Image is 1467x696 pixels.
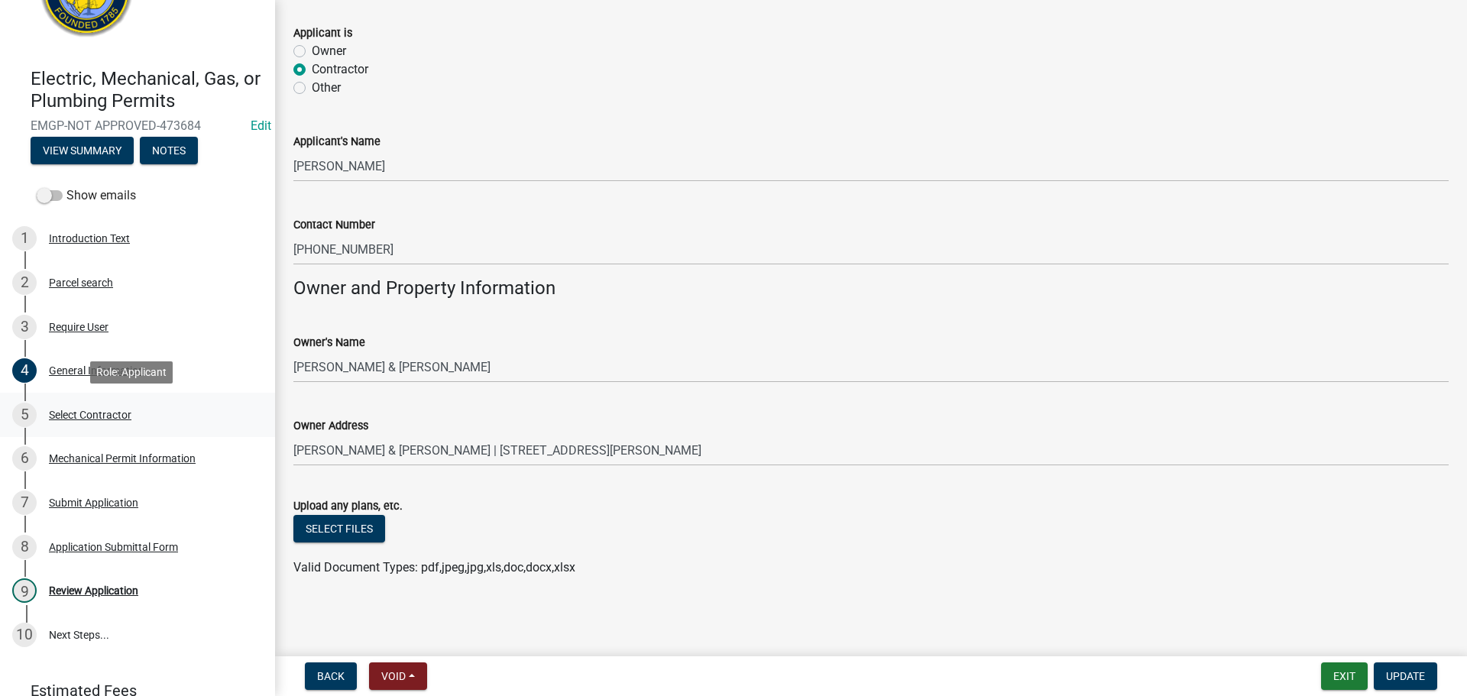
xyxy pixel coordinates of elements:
div: Mechanical Permit Information [49,453,196,464]
label: Applicant's Name [293,137,381,147]
div: Role: Applicant [90,361,173,384]
span: Void [381,670,406,682]
label: Show emails [37,186,136,205]
div: Parcel search [49,277,113,288]
span: Update [1386,670,1425,682]
span: Valid Document Types: pdf,jpeg,jpg,xls,doc,docx,xlsx [293,560,575,575]
a: Edit [251,118,271,133]
div: 8 [12,535,37,559]
div: 6 [12,446,37,471]
div: 4 [12,358,37,383]
wm-modal-confirm: Summary [31,145,134,157]
div: 2 [12,270,37,295]
button: View Summary [31,137,134,164]
button: Exit [1321,662,1368,690]
div: Introduction Text [49,233,130,244]
button: Select files [293,515,385,542]
div: Select Contractor [49,410,131,420]
label: Owner [312,42,346,60]
label: Contact Number [293,220,375,231]
div: 3 [12,315,37,339]
button: Void [369,662,427,690]
h4: Electric, Mechanical, Gas, or Plumbing Permits [31,68,263,112]
label: Other [312,79,341,97]
button: Notes [140,137,198,164]
div: Require User [49,322,108,332]
label: Contractor [312,60,368,79]
button: Update [1374,662,1437,690]
button: Back [305,662,357,690]
span: Back [317,670,345,682]
wm-modal-confirm: Notes [140,145,198,157]
label: Owner's Name [293,338,365,348]
div: 5 [12,403,37,427]
wm-modal-confirm: Edit Application Number [251,118,271,133]
div: Review Application [49,585,138,596]
div: Submit Application [49,497,138,508]
label: Owner Address [293,421,368,432]
div: 7 [12,490,37,515]
label: Applicant is [293,28,352,39]
span: EMGP-NOT APPROVED-473684 [31,118,244,133]
label: Upload any plans, etc. [293,501,403,512]
div: General Information [49,365,144,376]
div: Application Submittal Form [49,542,178,552]
div: 10 [12,623,37,647]
div: 1 [12,226,37,251]
h4: Owner and Property Information [293,277,1449,299]
div: 9 [12,578,37,603]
